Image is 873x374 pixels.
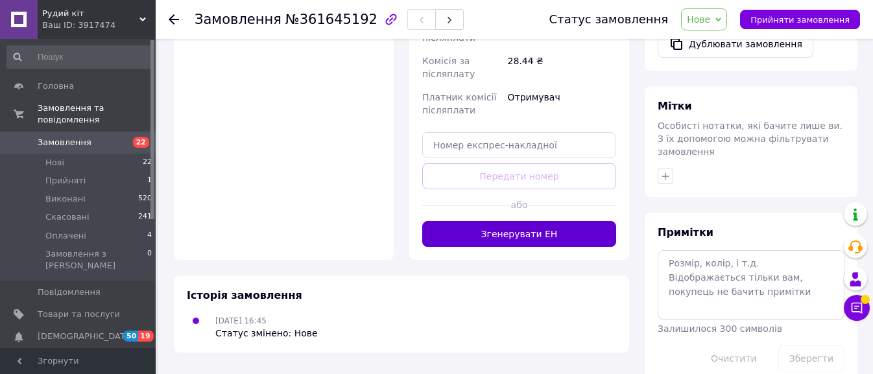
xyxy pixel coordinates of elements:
[38,331,134,342] span: [DEMOGRAPHIC_DATA]
[422,92,496,115] span: Платник комісії післяплати
[740,10,860,29] button: Прийняти замовлення
[505,86,619,122] div: Отримувач
[215,316,267,325] span: [DATE] 16:45
[658,323,782,334] span: Залишилося 300 символів
[45,175,86,187] span: Прийняті
[42,8,139,19] span: Рудий кіт
[38,137,91,148] span: Замовлення
[138,331,153,342] span: 19
[422,221,616,247] button: Згенерувати ЕН
[38,80,74,92] span: Головна
[147,175,152,187] span: 1
[422,19,475,43] span: Сума післяплати
[687,14,710,25] span: Нове
[285,12,377,27] span: №361645192
[38,309,120,320] span: Товари та послуги
[123,331,138,342] span: 50
[549,13,669,26] div: Статус замовлення
[38,286,101,298] span: Повідомлення
[422,56,475,79] span: Комісія за післяплату
[195,12,281,27] span: Замовлення
[215,327,318,340] div: Статус змінено: Нове
[510,198,529,211] span: або
[133,137,149,148] span: 22
[658,226,713,239] span: Примітки
[42,19,156,31] div: Ваш ID: 3917474
[844,295,870,321] button: Чат з покупцем
[138,211,152,223] span: 241
[138,193,152,205] span: 520
[45,211,90,223] span: Скасовані
[505,49,619,86] div: 28.44 ₴
[45,193,86,205] span: Виконані
[143,157,152,169] span: 22
[45,157,64,169] span: Нові
[169,13,179,26] div: Повернутися назад
[750,15,850,25] span: Прийняти замовлення
[658,30,813,58] button: Дублювати замовлення
[658,100,692,112] span: Мітки
[38,102,156,126] span: Замовлення та повідомлення
[658,121,843,157] span: Особисті нотатки, які бачите лише ви. З їх допомогою можна фільтрувати замовлення
[6,45,153,69] input: Пошук
[45,230,86,242] span: Оплачені
[187,289,302,301] span: Історія замовлення
[147,248,152,272] span: 0
[422,132,616,158] input: Номер експрес-накладної
[45,248,147,272] span: Замовлення з [PERSON_NAME]
[147,230,152,242] span: 4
